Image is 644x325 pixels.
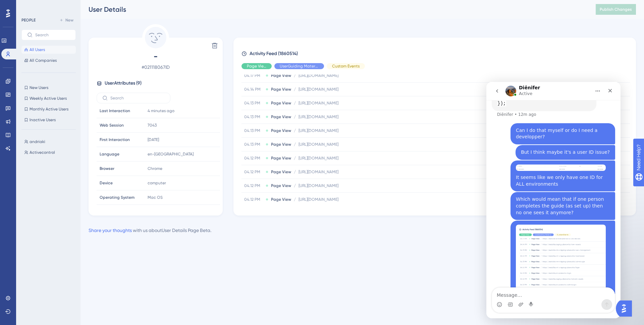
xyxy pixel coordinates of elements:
[271,100,291,106] span: Page View
[244,142,263,147] span: 04.13 PM
[244,87,263,92] span: 04.14 PM
[100,137,130,142] span: First Interaction
[299,128,338,133] span: [URL][DOMAIN_NAME]
[294,155,296,161] span: /
[271,183,291,188] span: Page View
[97,51,215,62] span: -
[35,33,70,37] input: Search
[43,220,48,225] button: Start recording
[30,47,45,52] span: All Users
[294,142,296,147] span: /
[294,128,296,133] span: /
[244,183,263,188] span: 04.12 PM
[100,166,114,171] span: Browser
[271,114,291,120] span: Page View
[244,128,263,133] span: 04.13 PM
[299,87,338,92] span: [URL][DOMAIN_NAME]
[30,96,67,101] span: Weekly Active Users
[148,151,194,157] span: en-[GEOGRAPHIC_DATA]
[294,197,296,202] span: /
[30,85,48,90] span: New Users
[148,195,163,200] span: Mac OS
[110,96,165,100] input: Search
[148,123,157,128] span: 7043
[299,169,338,175] span: [URL][DOMAIN_NAME]
[486,82,621,318] iframe: Intercom live chat
[294,183,296,188] span: /
[247,63,266,69] span: Page View
[89,5,579,14] div: User Details
[244,197,263,202] span: 04.12 PM
[271,197,291,202] span: Page View
[30,58,57,63] span: All Companies
[57,16,76,24] button: New
[100,108,130,113] span: Last Interaction
[299,100,338,106] span: [URL][DOMAIN_NAME]
[332,63,360,69] span: Custom Events
[30,150,55,155] span: Activecontrol
[148,166,162,171] span: Chrome
[294,73,296,78] span: /
[115,217,126,228] button: Send a message…
[271,87,291,92] span: Page View
[10,220,16,225] button: Emoji picker
[299,183,338,188] span: [URL][DOMAIN_NAME]
[100,123,124,128] span: Web Session
[21,84,76,92] button: New Users
[32,220,37,225] button: Upload attachment
[65,17,73,23] span: New
[299,114,338,120] span: [URL][DOMAIN_NAME]
[148,137,159,142] time: [DATE]
[271,155,291,161] span: Page View
[100,151,119,157] span: Language
[250,50,298,58] span: Activity Feed (1860514)
[21,148,80,156] button: Activecontrol
[97,63,215,71] span: # 021118067ID
[5,139,129,246] div: CyberOwl says…
[21,17,36,23] div: PEOPLE
[244,155,263,161] span: 04.12 PM
[21,46,76,54] button: All Users
[600,7,632,12] span: Publish Changes
[89,228,132,233] a: Share your thoughts
[100,180,113,186] span: Device
[294,114,296,120] span: /
[271,142,291,147] span: Page View
[148,108,174,113] time: 4 minutes ago
[299,197,338,202] span: [URL][DOMAIN_NAME]
[596,4,636,15] button: Publish Changes
[21,56,76,64] button: All Companies
[21,220,26,225] button: Gif picker
[148,180,166,186] span: computer
[299,73,338,78] span: [URL][DOMAIN_NAME]
[294,87,296,92] span: /
[294,100,296,106] span: /
[616,298,636,319] iframe: UserGuiding AI Assistant Launcher
[21,94,76,102] button: Weekly Active Users
[244,114,263,120] span: 04.13 PM
[299,142,338,147] span: [URL][DOMAIN_NAME]
[30,117,56,123] span: Inactive Users
[294,169,296,175] span: /
[89,226,211,234] div: with us about User Details Page Beta .
[299,155,338,161] span: [URL][DOMAIN_NAME]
